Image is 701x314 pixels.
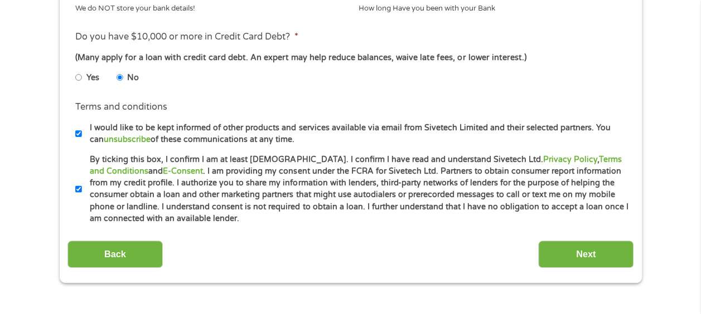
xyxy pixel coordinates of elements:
input: Back [67,241,163,268]
label: I would like to be kept informed of other products and services available via email from Sivetech... [82,122,629,146]
a: Terms and Conditions [90,155,621,176]
input: Next [538,241,634,268]
label: Terms and conditions [75,101,167,113]
label: Yes [86,72,99,84]
label: Do you have $10,000 or more in Credit Card Debt? [75,31,298,43]
label: No [127,72,139,84]
label: By ticking this box, I confirm I am at least [DEMOGRAPHIC_DATA]. I confirm I have read and unders... [82,154,629,225]
a: Privacy Policy [543,155,597,164]
a: unsubscribe [104,135,151,144]
a: E-Consent [163,166,203,176]
div: (Many apply for a loan with credit card debt. An expert may help reduce balances, waive late fees... [75,52,625,64]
